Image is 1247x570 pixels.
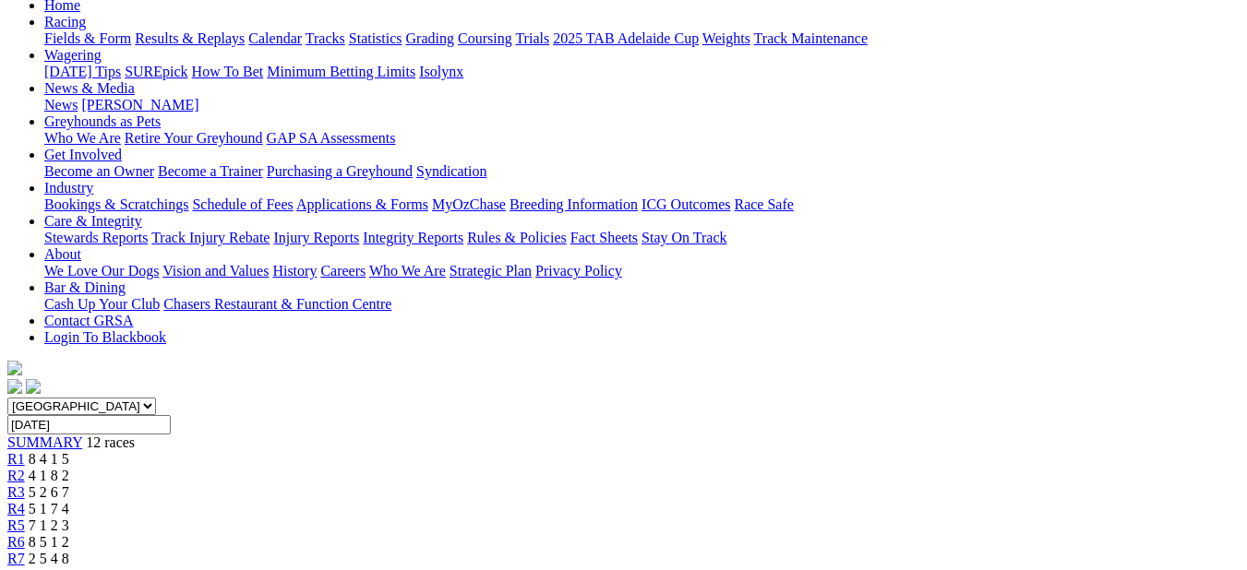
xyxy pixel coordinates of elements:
[44,147,122,162] a: Get Involved
[7,534,25,550] a: R6
[754,30,868,46] a: Track Maintenance
[44,263,1240,279] div: About
[7,517,25,533] a: R5
[570,230,638,245] a: Fact Sheets
[125,130,263,146] a: Retire Your Greyhound
[163,296,391,312] a: Chasers Restaurant & Function Centre
[125,64,187,79] a: SUREpick
[81,97,198,113] a: [PERSON_NAME]
[44,196,188,212] a: Bookings & Scratchings
[29,484,69,500] span: 5 2 6 7
[419,64,463,79] a: Isolynx
[44,80,135,96] a: News & Media
[44,130,121,146] a: Who We Are
[515,30,549,46] a: Trials
[44,14,86,30] a: Racing
[267,130,396,146] a: GAP SA Assessments
[192,64,264,79] a: How To Bet
[7,434,82,450] a: SUMMARY
[44,30,1240,47] div: Racing
[44,130,1240,147] div: Greyhounds as Pets
[44,97,78,113] a: News
[44,180,93,196] a: Industry
[86,434,135,450] span: 12 races
[44,64,1240,80] div: Wagering
[267,163,413,179] a: Purchasing a Greyhound
[44,213,142,229] a: Care & Integrity
[7,415,171,434] input: Select date
[44,279,126,295] a: Bar & Dining
[44,313,133,328] a: Contact GRSA
[44,163,1240,180] div: Get Involved
[7,484,25,500] a: R3
[734,196,793,212] a: Race Safe
[44,113,161,129] a: Greyhounds as Pets
[44,329,166,345] a: Login To Blackbook
[44,246,81,262] a: About
[349,30,402,46] a: Statistics
[510,196,638,212] a: Breeding Information
[467,230,567,245] a: Rules & Policies
[273,230,359,245] a: Injury Reports
[44,47,102,63] a: Wagering
[296,196,428,212] a: Applications & Forms
[44,230,1240,246] div: Care & Integrity
[7,468,25,483] a: R2
[44,230,148,245] a: Stewards Reports
[135,30,245,46] a: Results & Replays
[7,551,25,566] a: R7
[267,64,415,79] a: Minimum Betting Limits
[29,468,69,483] span: 4 1 8 2
[151,230,270,245] a: Track Injury Rebate
[192,196,293,212] a: Schedule of Fees
[432,196,506,212] a: MyOzChase
[416,163,486,179] a: Syndication
[248,30,302,46] a: Calendar
[641,196,730,212] a: ICG Outcomes
[44,296,160,312] a: Cash Up Your Club
[641,230,726,245] a: Stay On Track
[7,501,25,517] a: R4
[7,361,22,375] img: logo-grsa-white.png
[702,30,750,46] a: Weights
[272,263,317,279] a: History
[7,379,22,394] img: facebook.svg
[44,163,154,179] a: Become an Owner
[458,30,512,46] a: Coursing
[320,263,366,279] a: Careers
[158,163,263,179] a: Become a Trainer
[29,501,69,517] span: 5 1 7 4
[44,64,121,79] a: [DATE] Tips
[44,196,1240,213] div: Industry
[29,451,69,467] span: 8 4 1 5
[7,451,25,467] a: R1
[553,30,699,46] a: 2025 TAB Adelaide Cup
[450,263,532,279] a: Strategic Plan
[44,296,1240,313] div: Bar & Dining
[406,30,454,46] a: Grading
[306,30,345,46] a: Tracks
[44,263,159,279] a: We Love Our Dogs
[44,30,131,46] a: Fields & Form
[29,551,69,566] span: 2 5 4 8
[369,263,446,279] a: Who We Are
[29,534,69,550] span: 8 5 1 2
[26,379,41,394] img: twitter.svg
[363,230,463,245] a: Integrity Reports
[29,517,69,533] span: 7 1 2 3
[44,97,1240,113] div: News & Media
[535,263,622,279] a: Privacy Policy
[162,263,269,279] a: Vision and Values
